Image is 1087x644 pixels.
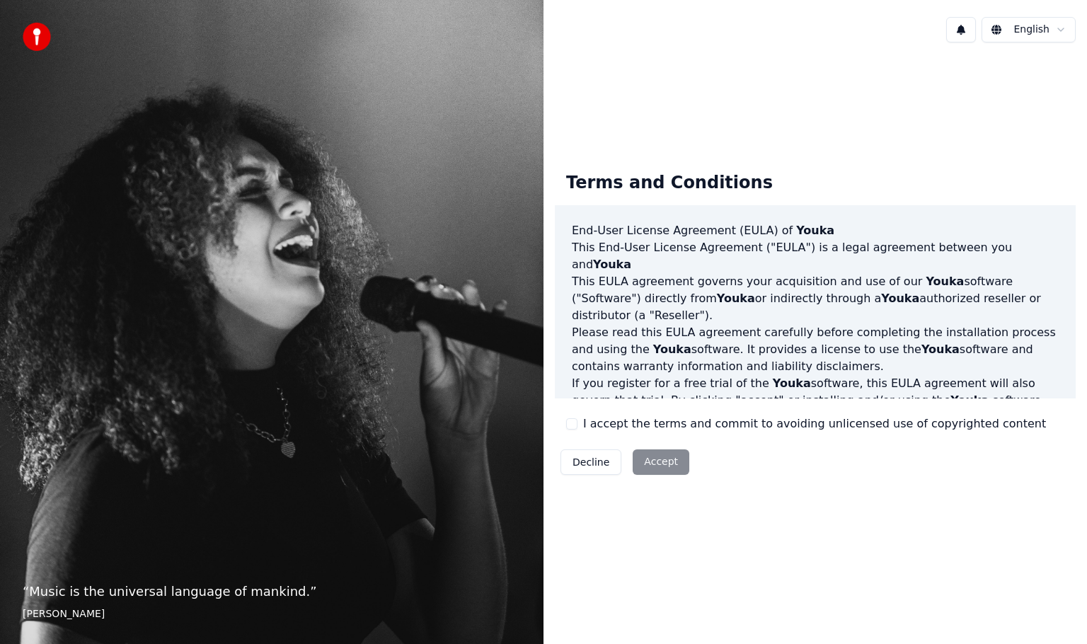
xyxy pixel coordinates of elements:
span: Youka [717,292,755,305]
footer: [PERSON_NAME] [23,607,521,621]
span: Youka [921,343,960,356]
span: Youka [881,292,919,305]
p: Please read this EULA agreement carefully before completing the installation process and using th... [572,324,1059,375]
p: This End-User License Agreement ("EULA") is a legal agreement between you and [572,239,1059,273]
h3: End-User License Agreement (EULA) of [572,222,1059,239]
div: Terms and Conditions [555,161,784,206]
label: I accept the terms and commit to avoiding unlicensed use of copyrighted content [583,415,1046,432]
button: Decline [560,449,621,475]
p: “ Music is the universal language of mankind. ” [23,582,521,602]
span: Youka [950,393,989,407]
p: This EULA agreement governs your acquisition and use of our software ("Software") directly from o... [572,273,1059,324]
span: Youka [773,376,811,390]
img: youka [23,23,51,51]
span: Youka [593,258,631,271]
span: Youka [796,224,834,237]
span: Youka [926,275,964,288]
span: Youka [653,343,691,356]
p: If you register for a free trial of the software, this EULA agreement will also govern that trial... [572,375,1059,443]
